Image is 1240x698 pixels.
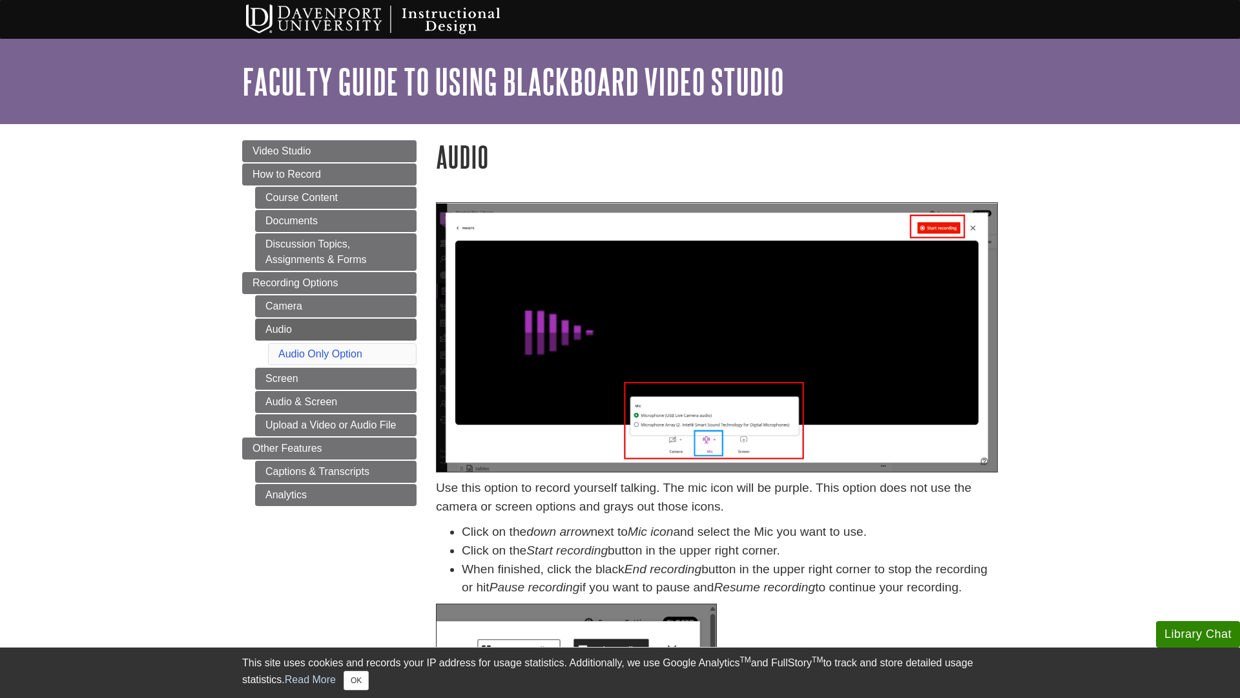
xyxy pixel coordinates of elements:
img: buttons [436,604,717,681]
img: Davenport University Instructional Design [236,3,546,36]
div: Guide Page Menu [242,140,417,506]
a: Discussion Topics, Assignments & Forms [255,233,417,271]
sup: TM [812,655,823,664]
a: Analytics [255,484,417,506]
li: Click on the next to and select the Mic you want to use. [462,523,998,542]
a: Course Content [255,187,417,209]
em: Mic icon [628,525,673,538]
a: Recording Options [242,272,417,294]
p: Use this option to record yourself talking. The mic icon will be purple. This option does not use... [436,479,998,516]
a: Read More [285,674,336,685]
h1: Audio [436,140,998,173]
em: End recording [625,562,701,576]
a: Other Features [242,438,417,460]
a: Audio & Screen [255,391,417,413]
a: Faculty Guide to Using Blackboard Video Studio [242,61,784,101]
em: Start recording [526,544,608,557]
img: audio [436,202,998,472]
a: Audio [255,319,417,341]
span: Recording Options [253,277,338,288]
a: Upload a Video or Audio File [255,414,417,436]
div: This site uses cookies and records your IP address for usage statistics. Additionally, we use Goo... [242,655,998,690]
sup: TM [739,655,750,664]
a: Camera [255,295,417,317]
em: down arrow [526,525,590,538]
button: Library Chat [1156,621,1240,648]
li: Click on the button in the upper right corner. [462,542,998,560]
a: Video Studio [242,140,417,162]
a: Screen [255,368,417,390]
a: Audio Only Option [278,348,362,359]
li: When finished, click the black button in the upper right corner to stop the recording or hit if y... [462,560,998,598]
em: Pause recording [490,580,580,594]
a: Captions & Transcripts [255,461,417,483]
span: Other Features [253,443,322,454]
a: How to Record [242,164,417,185]
span: How to Record [253,169,321,180]
a: Documents [255,210,417,232]
span: Video Studio [253,145,311,156]
button: Close [344,671,369,690]
em: Resume recording [714,580,815,594]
